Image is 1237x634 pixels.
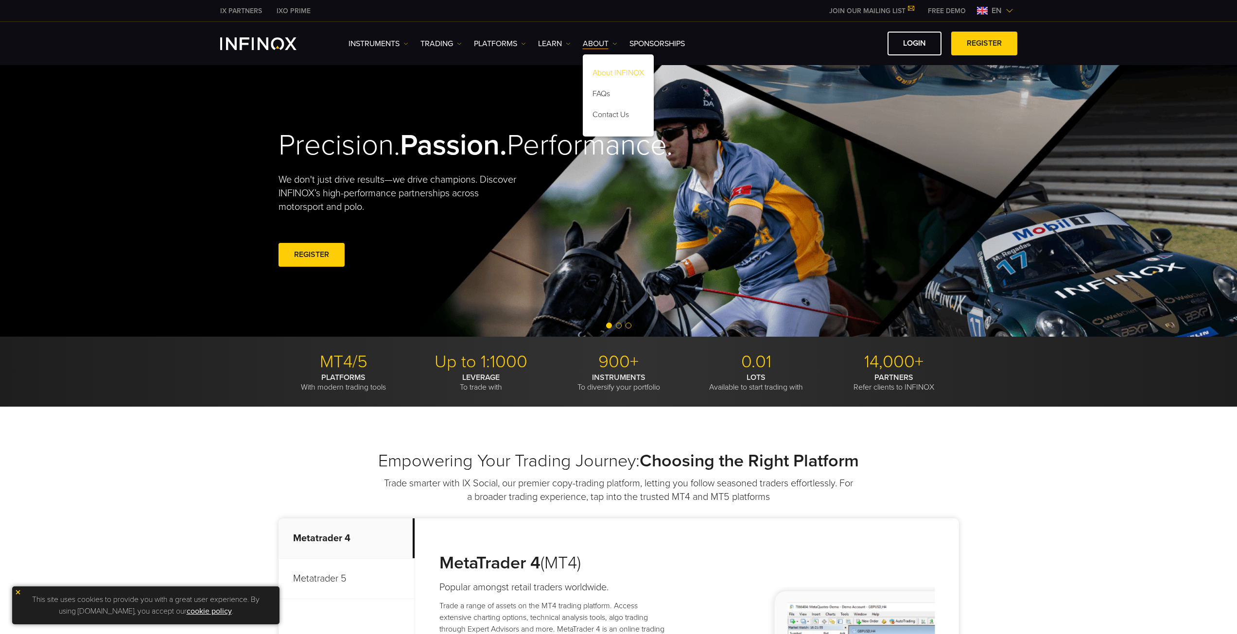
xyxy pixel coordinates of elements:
a: Learn [538,38,571,50]
strong: LEVERAGE [462,373,500,382]
p: To diversify your portfolio [554,373,684,392]
h2: Empowering Your Trading Journey: [279,450,959,472]
strong: PLATFORMS [321,373,366,382]
a: Instruments [348,38,408,50]
p: Up to 1:1000 [416,351,546,373]
p: Refer clients to INFINOX [829,373,959,392]
a: LOGIN [888,32,941,55]
h2: Precision. Performance. [279,128,585,163]
p: Trade smarter with IX Social, our premier copy-trading platform, letting you follow seasoned trad... [383,477,854,504]
a: FAQs [583,85,654,106]
strong: Choosing the Right Platform [640,450,859,471]
strong: MetaTrader 4 [439,552,540,573]
strong: LOTS [747,373,766,382]
p: 14,000+ [829,351,959,373]
p: Metatrader 4 [279,518,415,559]
p: 900+ [554,351,684,373]
a: cookie policy [187,606,232,616]
strong: PARTNERS [874,373,913,382]
p: We don't just drive results—we drive champions. Discover INFINOX’s high-performance partnerships ... [279,173,523,214]
h3: (MT4) [439,552,671,574]
img: yellow close icon [15,589,21,596]
a: JOIN OUR MAILING LIST [822,7,921,15]
strong: INSTRUMENTS [592,373,645,382]
a: SPONSORSHIPS [629,38,685,50]
p: 0.01 [691,351,821,373]
p: Metatrader 5 [279,559,415,599]
a: INFINOX [269,6,318,16]
p: To trade with [416,373,546,392]
a: PLATFORMS [474,38,526,50]
a: INFINOX MENU [921,6,973,16]
a: About INFINOX [583,64,654,85]
a: INFINOX [213,6,269,16]
h4: Popular amongst retail traders worldwide. [439,581,671,594]
span: Go to slide 3 [626,323,631,328]
a: REGISTER [279,243,345,267]
p: MT4/5 [279,351,409,373]
span: en [988,5,1006,17]
p: This site uses cookies to provide you with a great user experience. By using [DOMAIN_NAME], you a... [17,591,275,619]
a: INFINOX Logo [220,37,319,50]
a: TRADING [420,38,462,50]
p: With modern trading tools [279,373,409,392]
p: Available to start trading with [691,373,821,392]
a: Contact Us [583,106,654,127]
a: REGISTER [951,32,1017,55]
span: Go to slide 2 [616,323,622,328]
a: ABOUT [583,38,617,50]
span: Go to slide 1 [606,323,612,328]
strong: Passion. [400,128,507,163]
